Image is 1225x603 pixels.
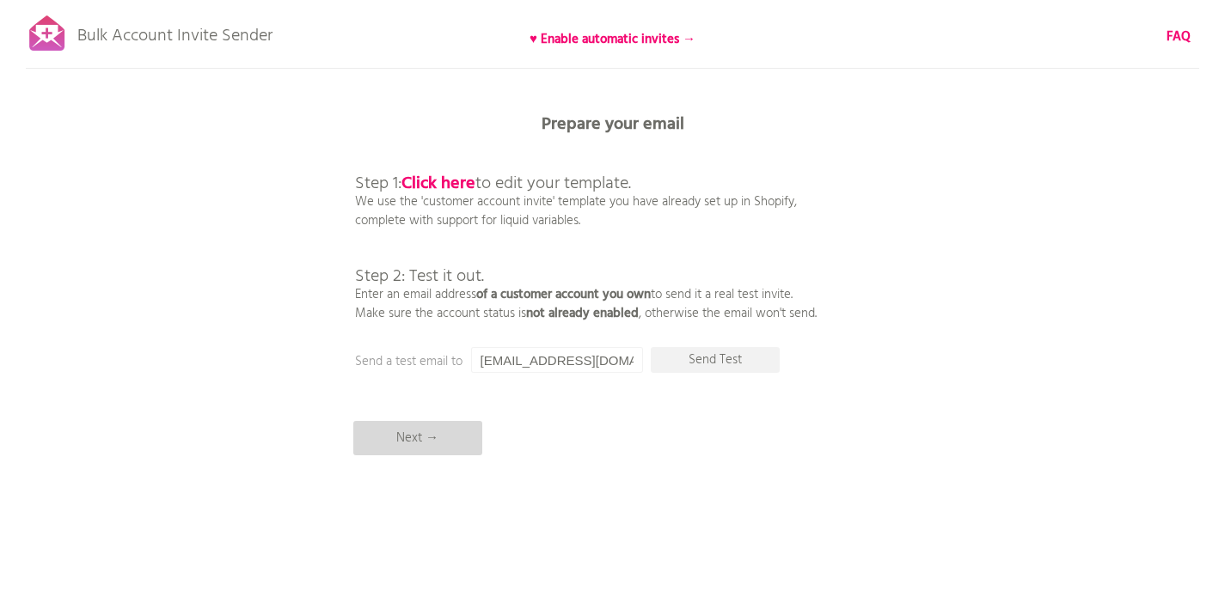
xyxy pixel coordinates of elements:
[651,347,780,373] p: Send Test
[530,29,695,50] b: ♥ Enable automatic invites →
[476,284,651,305] b: of a customer account you own
[542,111,684,138] b: Prepare your email
[353,421,482,455] p: Next →
[355,352,699,371] p: Send a test email to
[355,263,484,290] span: Step 2: Test it out.
[401,170,475,198] a: Click here
[1167,27,1191,46] a: FAQ
[355,137,817,323] p: We use the 'customer account invite' template you have already set up in Shopify, complete with s...
[1167,27,1191,47] b: FAQ
[355,170,631,198] span: Step 1: to edit your template.
[77,10,273,53] p: Bulk Account Invite Sender
[526,303,639,324] b: not already enabled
